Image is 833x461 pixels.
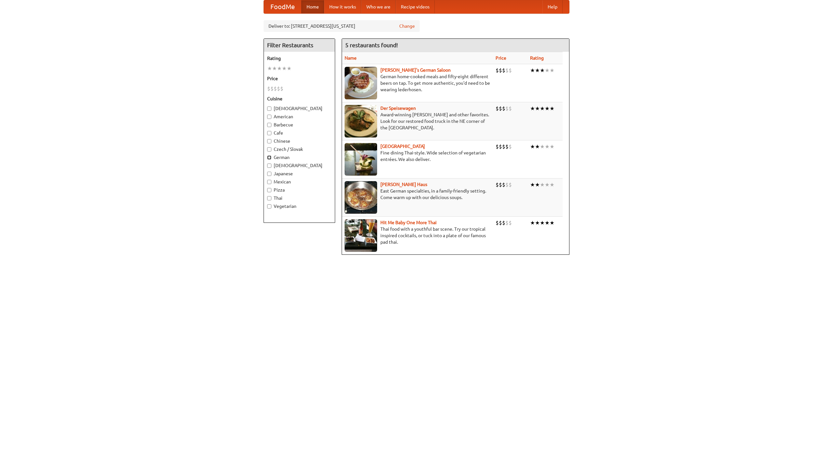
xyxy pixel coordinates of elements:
li: $ [502,143,505,150]
label: Cafe [267,130,332,136]
a: Who we are [361,0,396,13]
img: speisewagen.jpg [345,105,377,137]
li: ★ [550,181,554,188]
input: Cafe [267,131,271,135]
div: Deliver to: [STREET_ADDRESS][US_STATE] [264,20,420,32]
a: Help [542,0,563,13]
li: $ [270,85,274,92]
li: $ [505,67,509,74]
a: [PERSON_NAME]'s German Saloon [380,67,451,73]
li: ★ [550,143,554,150]
li: ★ [550,219,554,226]
li: $ [280,85,283,92]
li: ★ [272,65,277,72]
li: ★ [545,219,550,226]
a: Price [496,55,506,61]
input: Vegetarian [267,204,271,209]
h5: Cuisine [267,95,332,102]
li: ★ [530,105,535,112]
a: Change [399,23,415,29]
a: Der Speisewagen [380,106,416,111]
label: Pizza [267,187,332,193]
li: $ [502,67,505,74]
li: ★ [277,65,282,72]
li: ★ [530,67,535,74]
li: ★ [530,143,535,150]
li: ★ [530,181,535,188]
label: German [267,154,332,161]
label: Thai [267,195,332,201]
a: FoodMe [264,0,301,13]
li: $ [505,181,509,188]
li: ★ [545,105,550,112]
label: Vegetarian [267,203,332,209]
li: $ [509,219,512,226]
li: ★ [287,65,292,72]
img: kohlhaus.jpg [345,181,377,214]
b: [PERSON_NAME] Haus [380,182,427,187]
li: $ [499,143,502,150]
h5: Rating [267,55,332,62]
li: $ [509,67,512,74]
li: $ [499,67,502,74]
li: ★ [535,143,540,150]
li: $ [499,105,502,112]
li: ★ [545,143,550,150]
li: $ [496,67,499,74]
li: ★ [540,105,545,112]
label: [DEMOGRAPHIC_DATA] [267,162,332,169]
input: Japanese [267,172,271,176]
p: Thai food with a youthful bar scene. Try our tropical inspired cocktails, or tuck into a plate of... [345,226,490,245]
input: American [267,115,271,119]
input: [DEMOGRAPHIC_DATA] [267,107,271,111]
li: ★ [535,105,540,112]
li: $ [509,105,512,112]
label: Barbecue [267,122,332,128]
p: Award-winning [PERSON_NAME] and other favorites. Look for our restored food truck in the NE corne... [345,111,490,131]
p: East German specialties, in a family-friendly setting. Come warm up with our delicious soups. [345,188,490,201]
input: Chinese [267,139,271,143]
li: ★ [550,67,554,74]
label: [DEMOGRAPHIC_DATA] [267,105,332,112]
p: Fine dining Thai-style. Wide selection of vegetarian entrées. We also deliver. [345,150,490,163]
li: $ [496,219,499,226]
li: $ [502,181,505,188]
li: ★ [530,219,535,226]
li: $ [267,85,270,92]
li: ★ [535,67,540,74]
li: $ [505,219,509,226]
li: ★ [535,181,540,188]
a: How it works [324,0,361,13]
li: ★ [540,181,545,188]
label: Chinese [267,138,332,144]
label: Czech / Slovak [267,146,332,152]
li: $ [502,105,505,112]
li: ★ [540,219,545,226]
a: [GEOGRAPHIC_DATA] [380,144,425,149]
li: $ [496,143,499,150]
li: ★ [535,219,540,226]
li: ★ [550,105,554,112]
img: satay.jpg [345,143,377,176]
a: Name [345,55,357,61]
li: $ [277,85,280,92]
li: ★ [267,65,272,72]
a: Recipe videos [396,0,435,13]
img: babythai.jpg [345,219,377,252]
input: Barbecue [267,123,271,127]
li: $ [496,181,499,188]
label: Japanese [267,170,332,177]
input: Mexican [267,180,271,184]
input: Thai [267,196,271,200]
input: Pizza [267,188,271,192]
li: $ [496,105,499,112]
label: American [267,113,332,120]
a: Hit Me Baby One More Thai [380,220,437,225]
li: $ [505,143,509,150]
h4: Filter Restaurants [264,39,335,52]
img: esthers.jpg [345,67,377,99]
